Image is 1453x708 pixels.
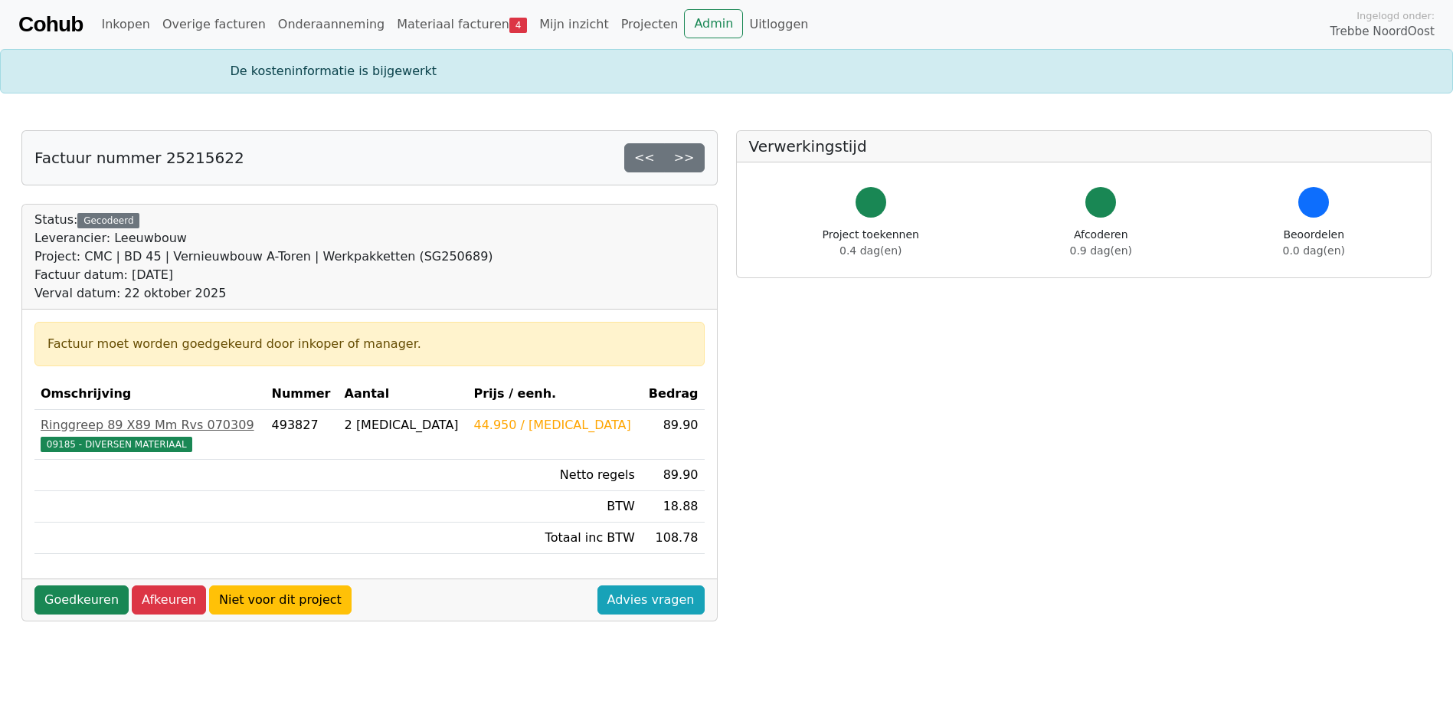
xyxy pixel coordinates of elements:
[1283,227,1345,259] div: Beoordelen
[221,62,1232,80] div: De kosteninformatie is bijgewerkt
[839,244,902,257] span: 0.4 dag(en)
[266,410,339,460] td: 493827
[345,416,462,434] div: 2 [MEDICAL_DATA]
[339,379,468,410] th: Aantal
[266,379,339,410] th: Nummer
[664,143,705,172] a: >>
[34,284,493,303] div: Verval datum: 22 oktober 2025
[1070,227,1132,259] div: Afcoderen
[641,379,705,410] th: Bedrag
[509,18,527,33] span: 4
[41,416,260,453] a: Ringgreep 89 X89 Mm Rvs 07030909185 - DIVERSEN MATERIAAL
[34,211,493,303] div: Status:
[95,9,155,40] a: Inkopen
[156,9,272,40] a: Overige facturen
[34,247,493,266] div: Project: CMC | BD 45 | Vernieuwbouw A-Toren | Werkpakketten (SG250689)
[1070,244,1132,257] span: 0.9 dag(en)
[132,585,206,615] a: Afkeuren
[533,9,615,40] a: Mijn inzicht
[391,9,533,40] a: Materiaal facturen4
[473,416,634,434] div: 44.950 / [MEDICAL_DATA]
[41,416,260,434] div: Ringgreep 89 X89 Mm Rvs 070309
[597,585,705,615] a: Advies vragen
[467,523,640,554] td: Totaal inc BTW
[209,585,352,615] a: Niet voor dit project
[684,9,743,38] a: Admin
[272,9,391,40] a: Onderaanneming
[743,9,814,40] a: Uitloggen
[34,149,244,167] h5: Factuur nummer 25215622
[641,410,705,460] td: 89.90
[34,379,266,410] th: Omschrijving
[823,227,919,259] div: Project toekennen
[34,266,493,284] div: Factuur datum: [DATE]
[467,379,640,410] th: Prijs / eenh.
[1330,23,1435,41] span: Trebbe NoordOost
[34,585,129,615] a: Goedkeuren
[467,491,640,523] td: BTW
[641,460,705,491] td: 89.90
[641,523,705,554] td: 108.78
[18,6,83,43] a: Cohub
[41,437,192,452] span: 09185 - DIVERSEN MATERIAAL
[77,213,139,228] div: Gecodeerd
[47,335,692,353] div: Factuur moet worden goedgekeurd door inkoper of manager.
[749,137,1419,156] h5: Verwerkingstijd
[34,229,493,247] div: Leverancier: Leeuwbouw
[641,491,705,523] td: 18.88
[467,460,640,491] td: Netto regels
[624,143,665,172] a: <<
[615,9,685,40] a: Projecten
[1283,244,1345,257] span: 0.0 dag(en)
[1356,8,1435,23] span: Ingelogd onder:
